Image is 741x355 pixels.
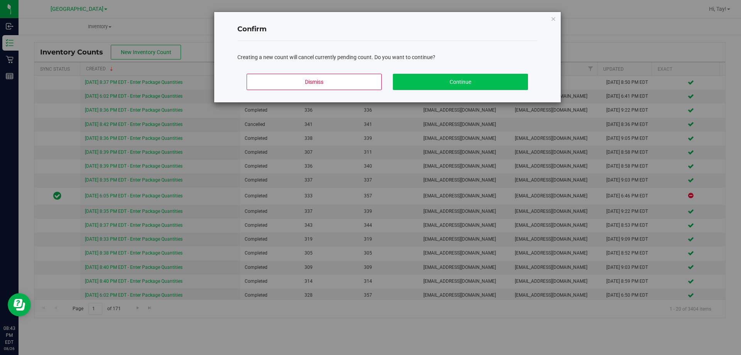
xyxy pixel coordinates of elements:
[237,54,435,60] span: Creating a new count will cancel currently pending count. Do you want to continue?
[8,293,31,316] iframe: Resource center
[237,24,538,34] h4: Confirm
[247,74,382,90] button: Dismiss
[393,74,528,90] button: Continue
[551,14,556,23] button: Close modal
